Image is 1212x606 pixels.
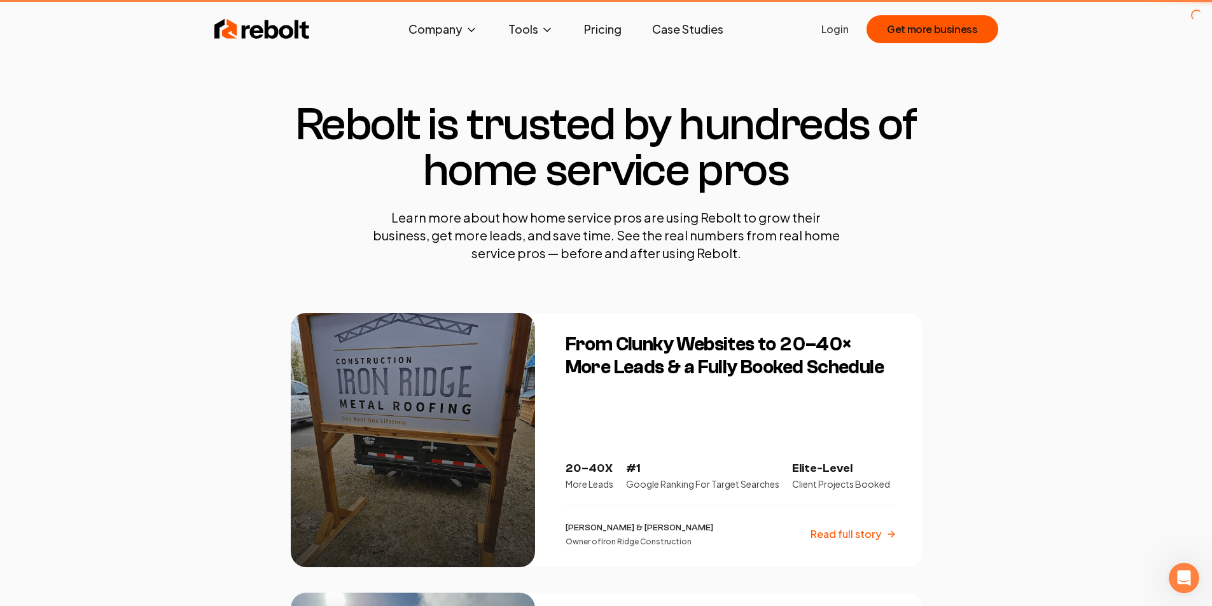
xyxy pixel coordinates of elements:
iframe: Intercom live chat [1169,563,1199,593]
p: Learn more about how home service pros are using Rebolt to grow their business, get more leads, a... [365,209,848,262]
a: From Clunky Websites to 20–40× More Leads & a Fully Booked ScheduleFrom Clunky Websites to 20–40×... [291,313,922,567]
img: Rebolt Logo [214,17,310,42]
p: Read full story [811,527,881,542]
button: Tools [498,17,564,42]
p: Owner of Iron Ridge Construction [566,537,713,547]
p: More Leads [566,478,613,490]
button: Company [398,17,488,42]
p: [PERSON_NAME] & [PERSON_NAME] [566,521,713,534]
p: Google Ranking For Target Searches [626,478,779,490]
h1: Rebolt is trusted by hundreds of home service pros [291,102,922,193]
p: Elite-Level [792,460,890,478]
p: #1 [626,460,779,478]
p: 20–40X [566,460,613,478]
a: Pricing [574,17,632,42]
a: Case Studies [642,17,734,42]
button: Get more business [867,15,998,43]
h3: From Clunky Websites to 20–40× More Leads & a Fully Booked Schedule [566,333,896,379]
a: Login [821,22,849,37]
p: Client Projects Booked [792,478,890,490]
